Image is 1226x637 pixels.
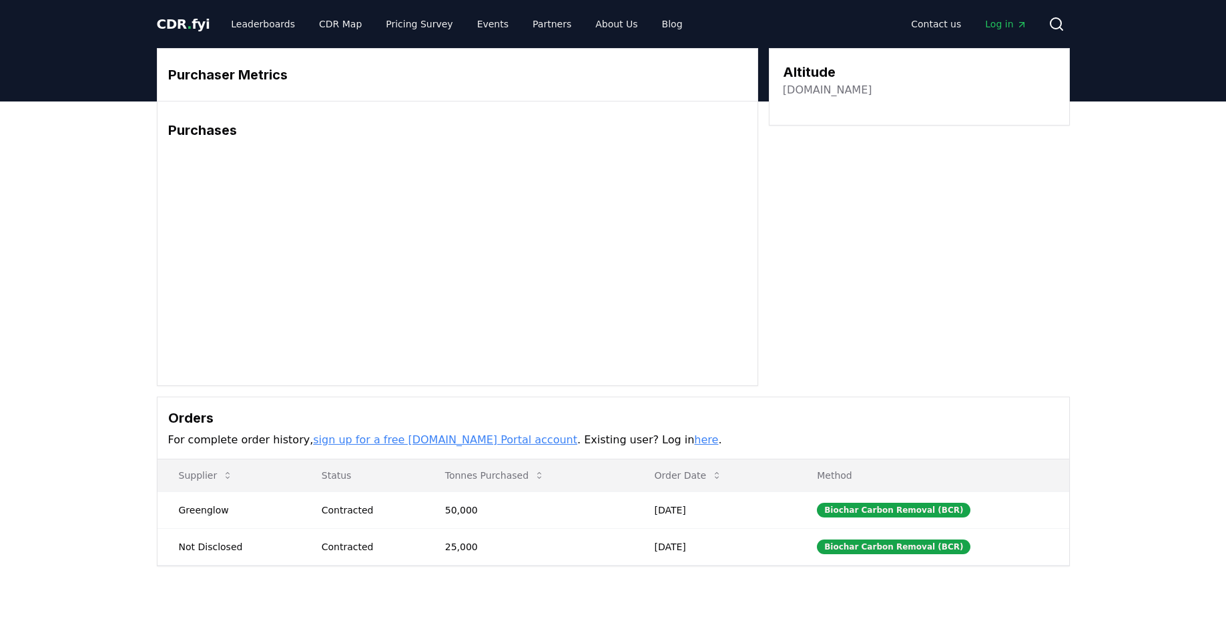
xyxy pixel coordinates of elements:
[522,12,582,36] a: Partners
[220,12,693,36] nav: Main
[783,62,872,82] h3: Altitude
[651,12,693,36] a: Blog
[900,12,1037,36] nav: Main
[817,503,970,517] div: Biochar Carbon Removal (BCR)
[168,462,244,489] button: Supplier
[643,462,733,489] button: Order Date
[900,12,972,36] a: Contact us
[313,433,577,446] a: sign up for a free [DOMAIN_NAME] Portal account
[168,432,1058,448] p: For complete order history, . Existing user? Log in .
[806,469,1058,482] p: Method
[424,528,633,565] td: 25,000
[220,12,306,36] a: Leaderboards
[308,12,372,36] a: CDR Map
[322,503,413,517] div: Contracted
[424,491,633,528] td: 50,000
[974,12,1037,36] a: Log in
[157,16,210,32] span: CDR fyi
[322,540,413,554] div: Contracted
[168,120,747,140] h3: Purchases
[633,491,796,528] td: [DATE]
[157,15,210,33] a: CDR.fyi
[168,408,1058,428] h3: Orders
[158,491,300,528] td: Greenglow
[158,528,300,565] td: Not Disclosed
[168,65,747,85] h3: Purchaser Metrics
[434,462,555,489] button: Tonnes Purchased
[783,82,872,98] a: [DOMAIN_NAME]
[187,16,192,32] span: .
[467,12,519,36] a: Events
[985,17,1026,31] span: Log in
[694,433,718,446] a: here
[311,469,413,482] p: Status
[633,528,796,565] td: [DATE]
[817,540,970,554] div: Biochar Carbon Removal (BCR)
[585,12,648,36] a: About Us
[375,12,463,36] a: Pricing Survey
